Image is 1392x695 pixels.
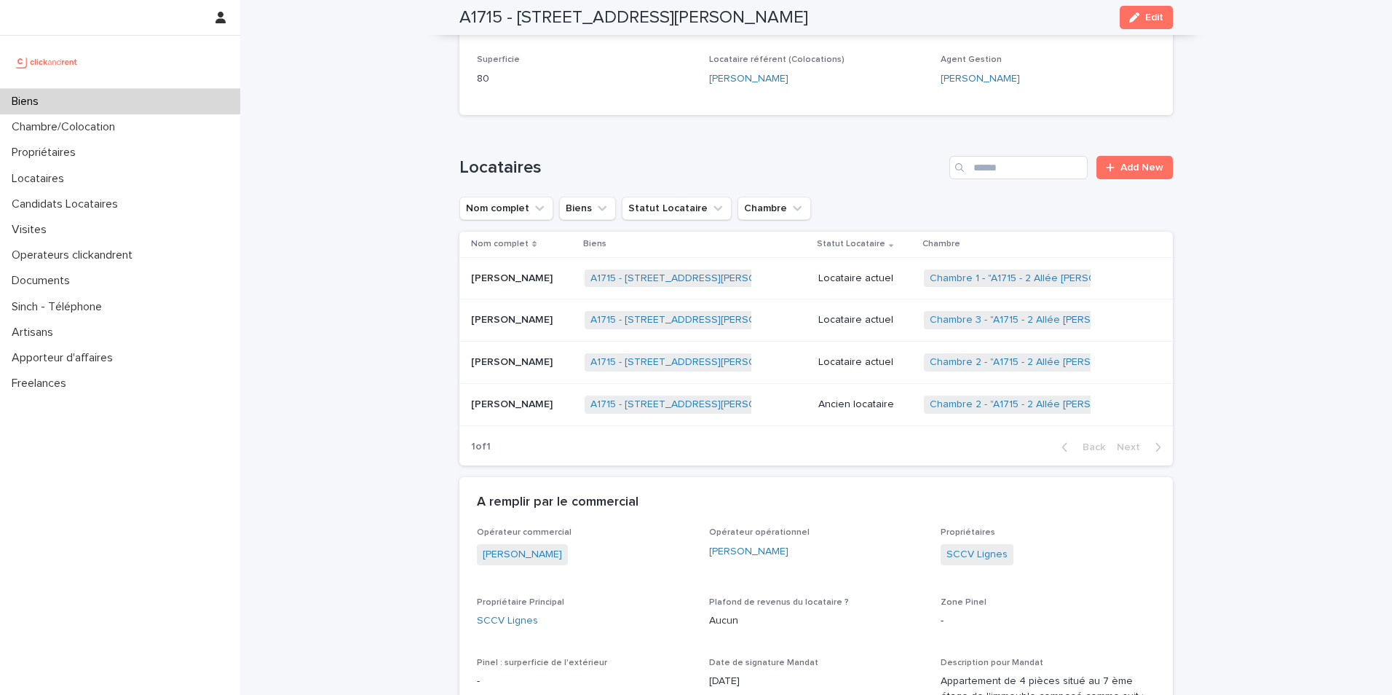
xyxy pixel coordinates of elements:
a: Chambre 2 - "A1715 - 2 Allée [PERSON_NAME], Colombes 92700" [930,356,1233,369]
a: Add New [1096,156,1173,179]
p: Ancien locataire [818,398,912,411]
button: Chambre [737,197,811,220]
p: [PERSON_NAME] [471,353,555,369]
p: Apporteur d'affaires [6,351,124,365]
a: Chambre 1 - "A1715 - 2 Allée [PERSON_NAME], Colombes 92700" [930,272,1231,285]
a: [PERSON_NAME] [709,544,788,559]
p: Candidats Locataires [6,197,130,211]
p: Locataire actuel [818,314,912,326]
span: Zone Pinel [941,598,986,607]
p: Biens [6,95,50,109]
a: Chambre 2 - "A1715 - 2 Allée [PERSON_NAME], Colombes 92700" [930,398,1233,411]
button: Next [1111,441,1173,454]
p: Biens [583,236,606,252]
p: Artisans [6,326,65,339]
span: Superficie [477,55,520,64]
a: A1715 - [STREET_ADDRESS][PERSON_NAME] [590,314,800,326]
span: Propriétaire Principal [477,598,564,607]
p: Statut Locataire [817,236,885,252]
span: Agent Gestion [941,55,1002,64]
tr: [PERSON_NAME][PERSON_NAME] A1715 - [STREET_ADDRESS][PERSON_NAME] Locataire actuelChambre 2 - "A17... [459,342,1173,384]
button: Edit [1120,6,1173,29]
a: A1715 - [STREET_ADDRESS][PERSON_NAME] [590,356,800,369]
span: Propriétaires [941,528,995,537]
p: Operateurs clickandrent [6,248,144,262]
input: Search [949,156,1088,179]
p: Locataires [6,172,76,186]
a: A1715 - [STREET_ADDRESS][PERSON_NAME] [590,398,800,411]
a: Chambre 3 - "A1715 - 2 Allée [PERSON_NAME], Colombes 92700" [930,314,1233,326]
span: Locataire référent (Colocations) [709,55,845,64]
a: [PERSON_NAME] [483,547,562,562]
span: Date de signature Mandat [709,659,818,667]
p: Visites [6,223,58,237]
p: Locataire actuel [818,356,912,369]
p: - [477,674,692,689]
p: Documents [6,274,82,288]
p: Chambre [922,236,960,252]
span: Description pour Mandat [941,659,1043,667]
a: A1715 - [STREET_ADDRESS][PERSON_NAME] [590,272,800,285]
span: Pinel : surperficie de l'extérieur [477,659,607,667]
p: Freelances [6,377,78,390]
p: 1 of 1 [459,429,502,465]
span: Opérateur commercial [477,528,572,537]
p: [PERSON_NAME] [471,396,555,411]
tr: [PERSON_NAME][PERSON_NAME] A1715 - [STREET_ADDRESS][PERSON_NAME] Locataire actuelChambre 1 - "A17... [459,257,1173,299]
p: Chambre/Colocation [6,120,127,134]
p: [DATE] [709,674,924,689]
span: Edit [1145,12,1163,23]
img: UCB0brd3T0yccxBKYDjQ [12,47,82,76]
button: Back [1050,441,1111,454]
h2: A1715 - [STREET_ADDRESS][PERSON_NAME] [459,7,808,28]
p: [PERSON_NAME] [471,311,555,326]
p: Nom complet [471,236,529,252]
span: Opérateur opérationnel [709,528,810,537]
a: [PERSON_NAME] [709,71,788,87]
p: Propriétaires [6,146,87,160]
span: Add New [1120,162,1163,173]
p: [PERSON_NAME] [471,270,555,285]
h2: A remplir par le commercial [477,495,638,511]
p: 80 [477,71,692,87]
button: Biens [559,197,616,220]
tr: [PERSON_NAME][PERSON_NAME] A1715 - [STREET_ADDRESS][PERSON_NAME] Locataire actuelChambre 3 - "A17... [459,299,1173,342]
button: Statut Locataire [622,197,732,220]
p: Sinch - Téléphone [6,300,114,314]
h1: Locataires [459,157,944,178]
button: Nom complet [459,197,553,220]
p: Aucun [709,613,924,629]
span: Plafond de revenus du locataire ? [709,598,849,607]
a: SCCV Lignes [946,547,1008,562]
p: Locataire actuel [818,272,912,285]
tr: [PERSON_NAME][PERSON_NAME] A1715 - [STREET_ADDRESS][PERSON_NAME] Ancien locataireChambre 2 - "A17... [459,384,1173,426]
span: Next [1117,442,1149,452]
a: SCCV Lignes [477,613,538,629]
p: - [941,613,1155,629]
a: [PERSON_NAME] [941,71,1020,87]
span: Back [1074,442,1105,452]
